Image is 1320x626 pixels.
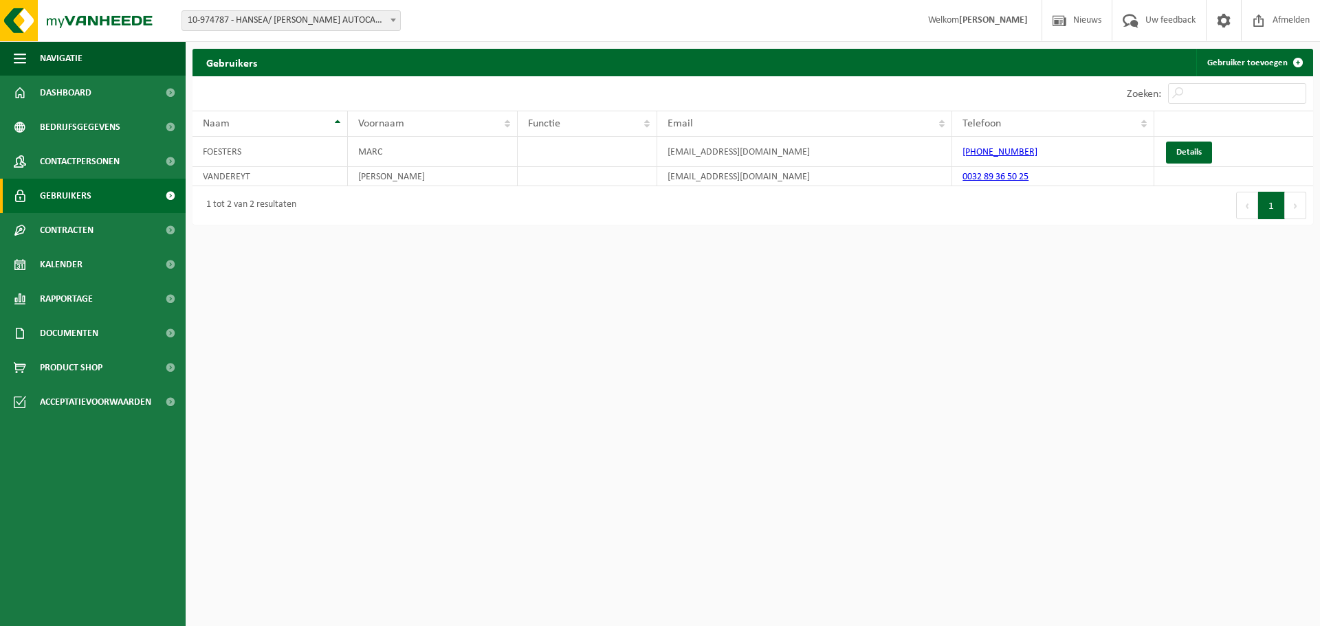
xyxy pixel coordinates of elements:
[528,118,560,129] span: Functie
[40,213,93,247] span: Contracten
[40,385,151,419] span: Acceptatievoorwaarden
[203,118,230,129] span: Naam
[40,76,91,110] span: Dashboard
[962,172,1028,182] a: 0032 89 36 50 25
[199,193,296,218] div: 1 tot 2 van 2 resultaten
[959,15,1028,25] strong: [PERSON_NAME]
[1127,89,1161,100] label: Zoeken:
[1166,142,1212,164] a: Details
[657,167,952,186] td: [EMAIL_ADDRESS][DOMAIN_NAME]
[962,147,1037,157] a: [PHONE_NUMBER]
[40,110,120,144] span: Bedrijfsgegevens
[40,350,102,385] span: Product Shop
[40,41,82,76] span: Navigatie
[348,137,518,167] td: MARC
[40,144,120,179] span: Contactpersonen
[40,179,91,213] span: Gebruikers
[348,167,518,186] td: [PERSON_NAME]
[40,316,98,350] span: Documenten
[192,137,348,167] td: FOESTERS
[192,49,271,76] h2: Gebruikers
[192,167,348,186] td: VANDEREYT
[668,118,693,129] span: Email
[181,10,401,31] span: 10-974787 - HANSEA/ JACOBS AUTOCARS - GENK
[40,247,82,282] span: Kalender
[358,118,404,129] span: Voornaam
[1196,49,1312,76] a: Gebruiker toevoegen
[657,137,952,167] td: [EMAIL_ADDRESS][DOMAIN_NAME]
[1258,192,1285,219] button: 1
[182,11,400,30] span: 10-974787 - HANSEA/ JACOBS AUTOCARS - GENK
[962,118,1001,129] span: Telefoon
[1285,192,1306,219] button: Next
[1236,192,1258,219] button: Previous
[40,282,93,316] span: Rapportage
